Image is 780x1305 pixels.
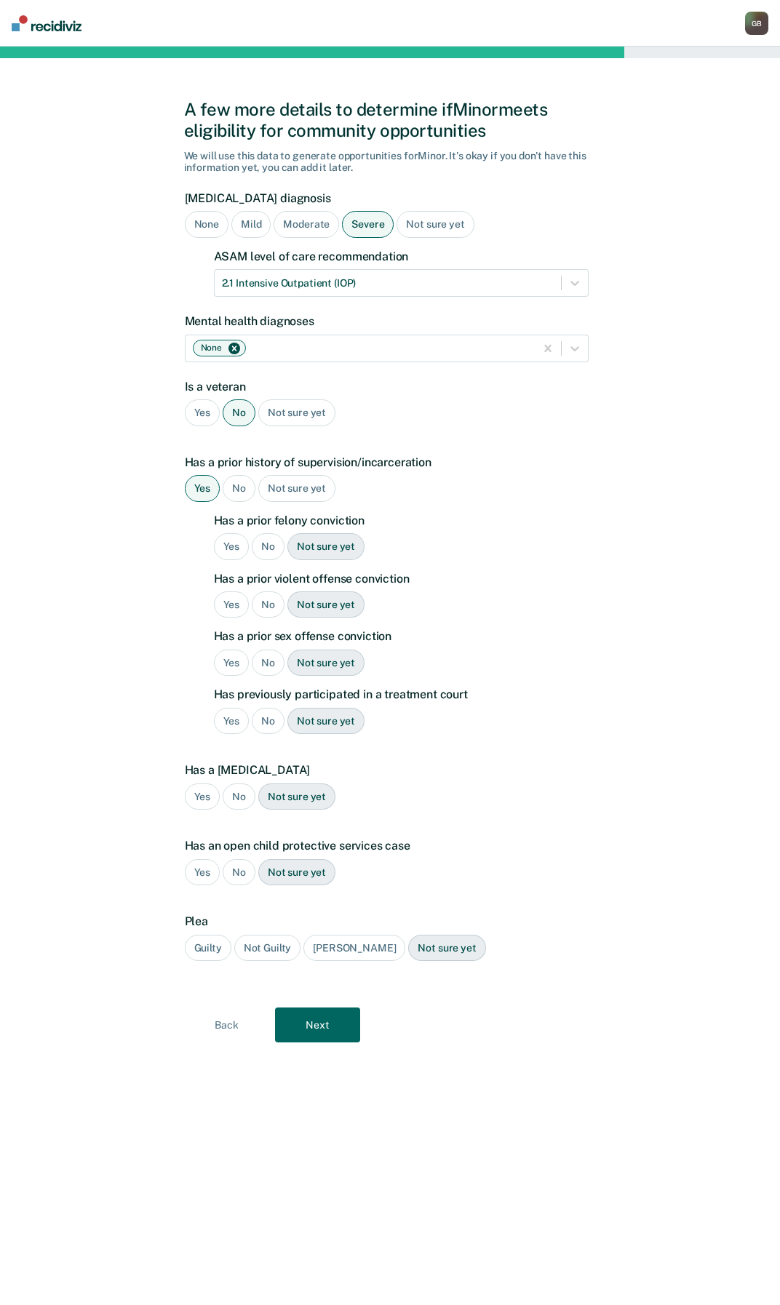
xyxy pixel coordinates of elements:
div: A few more details to determine if Minor meets eligibility for community opportunities [184,99,597,141]
div: Not sure yet [287,591,365,618]
label: Has a prior felony conviction [214,514,589,527]
div: Mild [231,211,271,238]
div: Not sure yet [397,211,474,238]
label: Has an open child protective services case [185,839,589,853]
div: No [223,399,255,426]
div: Yes [214,650,250,677]
label: [MEDICAL_DATA] diagnosis [185,191,589,205]
div: Yes [214,708,250,735]
div: Not sure yet [258,859,335,886]
div: Yes [185,475,220,502]
div: No [252,708,284,735]
label: Mental health diagnoses [185,314,589,328]
label: Plea [185,914,589,928]
div: No [252,533,284,560]
div: No [223,783,255,810]
div: Not sure yet [258,475,335,502]
label: Is a veteran [185,380,589,394]
div: Not sure yet [287,533,365,560]
div: [PERSON_NAME] [303,935,405,962]
div: Moderate [274,211,339,238]
div: No [252,591,284,618]
div: Not sure yet [287,650,365,677]
label: Has a [MEDICAL_DATA] [185,763,589,777]
div: No [223,859,255,886]
div: Yes [185,399,220,426]
div: Yes [214,533,250,560]
button: GB [745,12,768,35]
label: Has a prior violent offense conviction [214,572,589,586]
div: Yes [185,783,220,810]
div: Not Guilty [234,935,301,962]
div: None [185,211,228,238]
label: Has a prior history of supervision/incarceration [185,455,589,469]
div: Yes [214,591,250,618]
div: Not sure yet [408,935,485,962]
div: Not sure yet [258,399,335,426]
div: Not sure yet [287,708,365,735]
div: Guilty [185,935,231,962]
div: Not sure yet [258,783,335,810]
button: Back [184,1007,269,1042]
label: Has previously participated in a treatment court [214,687,589,701]
div: Severe [342,211,394,238]
div: G B [745,12,768,35]
div: No [223,475,255,502]
label: Has a prior sex offense conviction [214,629,589,643]
div: Yes [185,859,220,886]
div: We will use this data to generate opportunities for Minor . It's okay if you don't have this info... [184,150,597,175]
img: Recidiviz [12,15,81,31]
div: None [196,340,224,355]
button: Next [275,1007,360,1042]
div: No [252,650,284,677]
div: Remove None [226,343,242,354]
label: ASAM level of care recommendation [214,250,589,263]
